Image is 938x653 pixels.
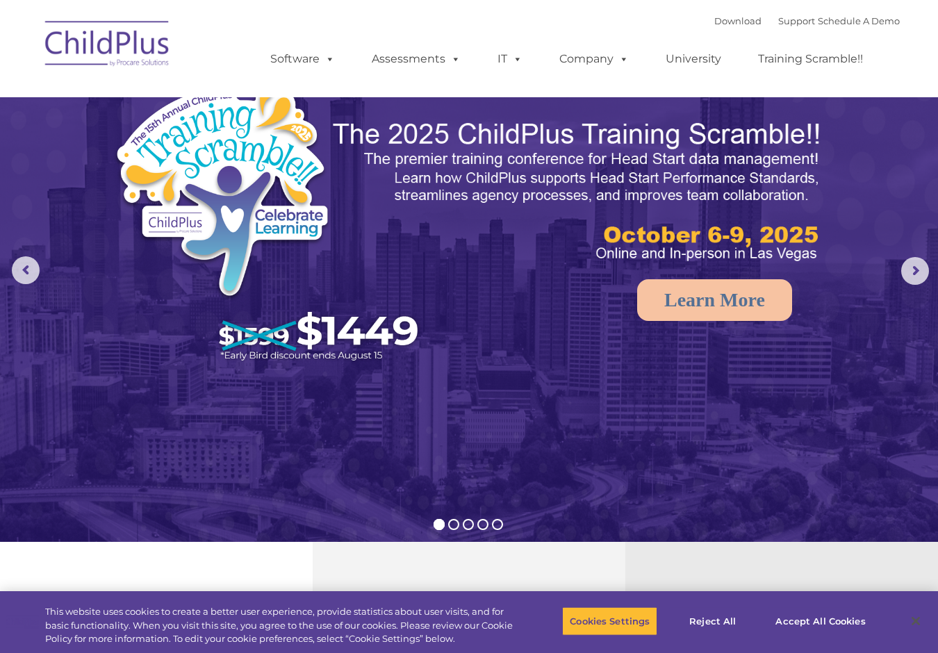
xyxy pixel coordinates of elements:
[38,11,177,81] img: ChildPlus by Procare Solutions
[778,15,815,26] a: Support
[358,45,475,73] a: Assessments
[256,45,349,73] a: Software
[714,15,900,26] font: |
[545,45,643,73] a: Company
[45,605,516,646] div: This website uses cookies to create a better user experience, provide statistics about user visit...
[714,15,762,26] a: Download
[818,15,900,26] a: Schedule A Demo
[768,606,873,636] button: Accept All Cookies
[637,279,792,321] a: Learn More
[669,606,756,636] button: Reject All
[484,45,536,73] a: IT
[652,45,735,73] a: University
[900,606,931,636] button: Close
[744,45,877,73] a: Training Scramble!!
[562,606,657,636] button: Cookies Settings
